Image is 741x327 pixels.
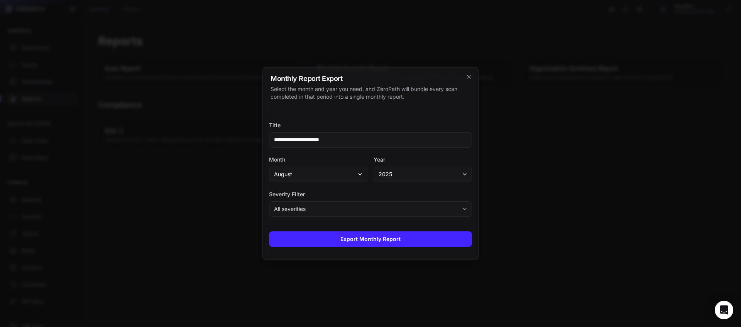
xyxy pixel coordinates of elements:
button: All severities [269,201,472,217]
div: Select the month and year you need, and ZeroPath will bundle every scan completed in that period ... [271,85,470,101]
label: Year [374,156,472,163]
span: 2025 [379,170,392,178]
span: August [274,170,292,178]
button: August [269,167,367,182]
div: Open Intercom Messenger [715,301,733,319]
label: Month [269,156,367,163]
button: 2025 [374,167,472,182]
button: Export Monthly Report [269,231,472,247]
span: All severities [274,205,306,213]
label: Title [269,121,472,129]
h2: Monthly Report Export [271,75,470,82]
label: Severity Filter [269,190,472,198]
svg: cross 2, [466,74,472,80]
